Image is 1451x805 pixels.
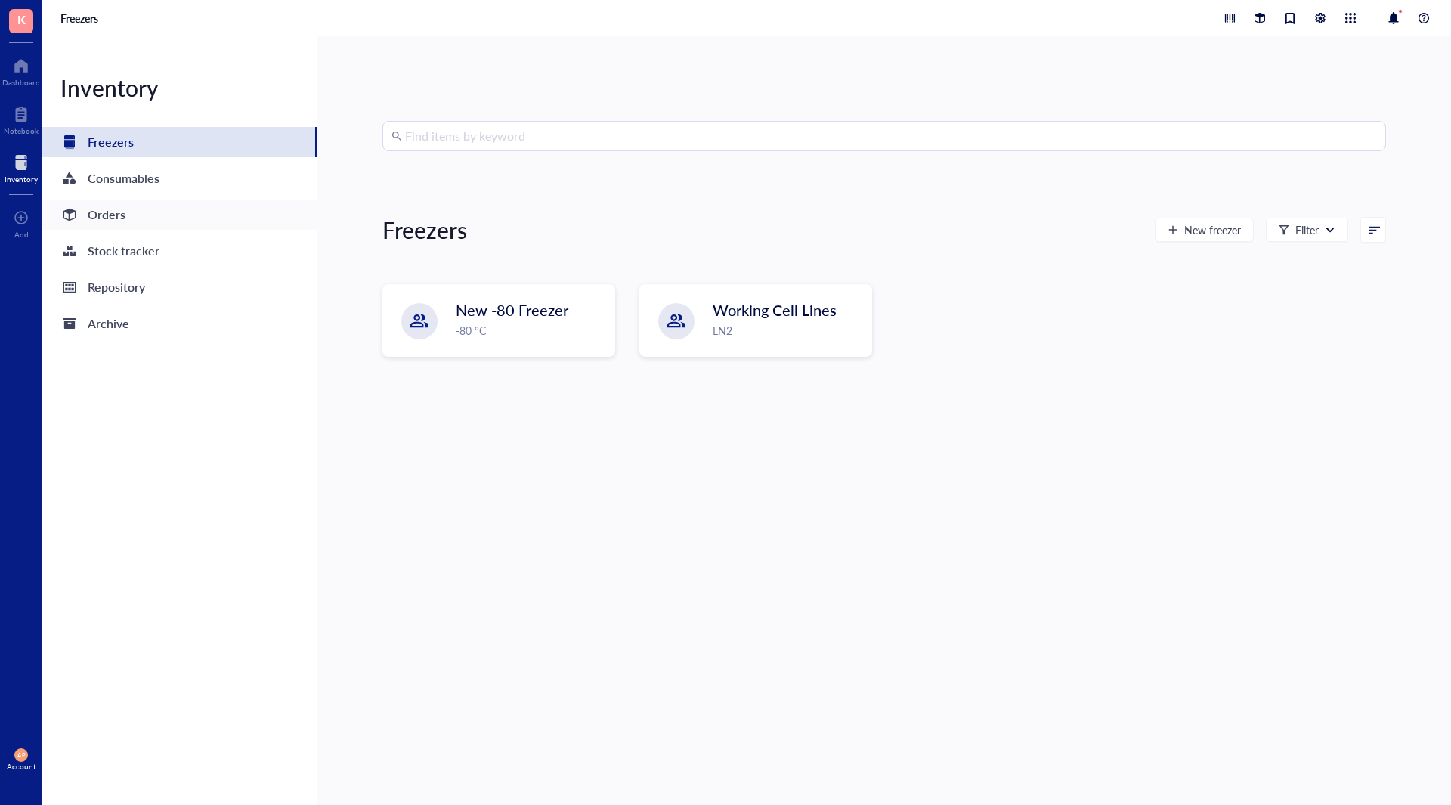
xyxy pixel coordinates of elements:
a: Consumables [42,163,317,194]
div: Consumables [88,168,159,189]
a: Freezers [42,127,317,157]
a: Archive [42,308,317,339]
a: Repository [42,272,317,302]
div: Archive [88,313,129,334]
div: Account [7,762,36,771]
span: Working Cell Lines [713,299,837,320]
div: Freezers [382,215,467,245]
div: Add [14,230,29,239]
span: AP [17,751,25,758]
a: Notebook [4,102,39,135]
a: Freezers [60,11,101,25]
span: New -80 Freezer [456,299,568,320]
span: New freezer [1184,224,1241,236]
div: Repository [88,277,145,298]
div: Inventory [5,175,38,184]
div: LN2 [713,322,862,339]
div: Notebook [4,126,39,135]
div: Dashboard [2,78,40,87]
div: -80 °C [456,322,605,339]
div: Freezers [88,132,134,153]
div: Inventory [42,73,317,103]
div: Stock tracker [88,240,159,262]
a: Dashboard [2,54,40,87]
a: Orders [42,200,317,230]
a: Stock tracker [42,236,317,266]
div: Orders [88,204,125,225]
a: Inventory [5,150,38,184]
span: K [17,10,26,29]
button: New freezer [1155,218,1254,242]
div: Filter [1295,221,1319,238]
